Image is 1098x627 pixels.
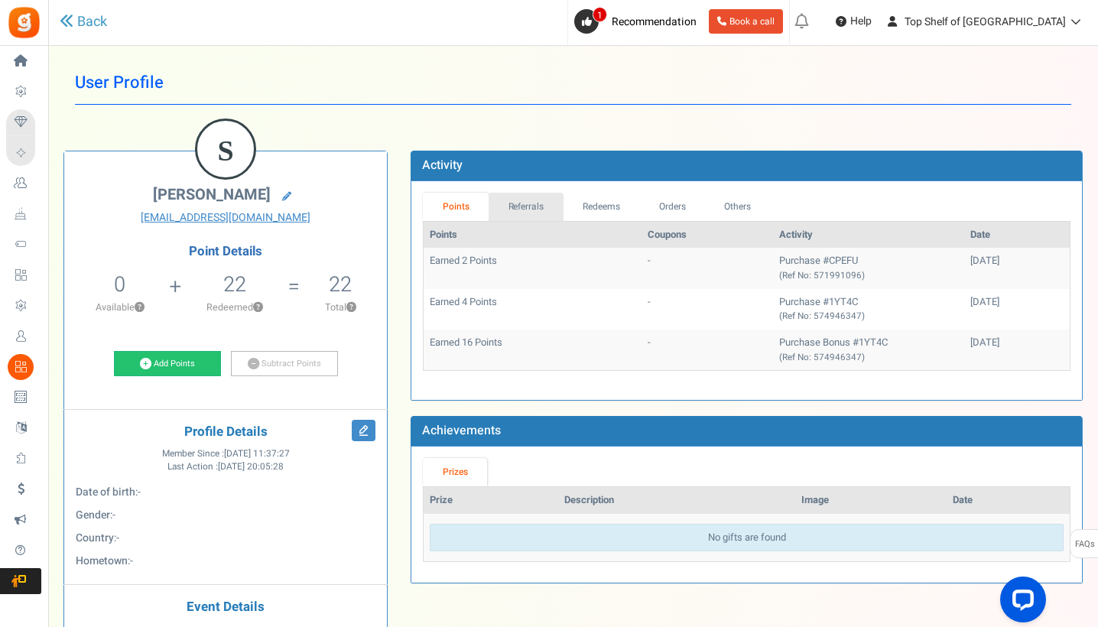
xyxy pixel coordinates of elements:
[183,301,286,314] p: Redeemed
[612,14,697,30] span: Recommendation
[574,9,703,34] a: 1 Recommendation
[846,14,872,29] span: Help
[639,193,705,221] a: Orders
[970,254,1064,268] div: [DATE]
[301,301,379,314] p: Total
[642,289,773,330] td: -
[64,245,387,258] h4: Point Details
[773,222,964,249] th: Activity
[76,530,114,546] b: Country
[72,301,167,314] p: Available
[947,487,1070,514] th: Date
[76,554,375,569] p: :
[709,9,783,34] a: Book a call
[642,248,773,288] td: -
[424,248,642,288] td: Earned 2 Points
[424,330,642,370] td: Earned 16 Points
[779,310,865,323] small: (Ref No: 574946347)
[558,487,795,514] th: Description
[964,222,1070,249] th: Date
[773,248,964,288] td: Purchase #CPEFU
[116,530,119,546] span: -
[75,61,1071,105] h1: User Profile
[423,458,487,486] a: Prizes
[231,351,338,377] a: Subtract Points
[424,222,642,249] th: Points
[76,507,110,523] b: Gender
[352,420,375,441] i: Edit Profile
[197,121,254,180] figcaption: S
[970,295,1064,310] div: [DATE]
[114,351,221,377] a: Add Points
[329,273,352,296] h5: 22
[76,484,135,500] b: Date of birth
[773,289,964,330] td: Purchase #1YT4C
[795,487,947,514] th: Image
[705,193,771,221] a: Others
[564,193,640,221] a: Redeems
[773,330,964,370] td: Purchase Bonus #1YT4C
[779,269,865,282] small: (Ref No: 571991096)
[112,507,115,523] span: -
[905,14,1066,30] span: Top Shelf of [GEOGRAPHIC_DATA]
[76,600,375,615] h4: Event Details
[970,336,1064,350] div: [DATE]
[130,553,133,569] span: -
[253,303,263,313] button: ?
[224,447,290,460] span: [DATE] 11:37:27
[76,508,375,523] p: :
[642,330,773,370] td: -
[76,553,128,569] b: Hometown
[76,425,375,440] h4: Profile Details
[830,9,878,34] a: Help
[489,193,564,221] a: Referrals
[153,184,271,206] span: [PERSON_NAME]
[593,7,607,22] span: 1
[76,210,375,226] a: [EMAIL_ADDRESS][DOMAIN_NAME]
[76,485,375,500] p: :
[424,487,558,514] th: Prize
[1074,530,1095,559] span: FAQs
[7,5,41,40] img: Gratisfaction
[135,303,145,313] button: ?
[76,531,375,546] p: :
[167,460,284,473] span: Last Action :
[218,460,284,473] span: [DATE] 20:05:28
[346,303,356,313] button: ?
[422,156,463,174] b: Activity
[223,273,246,296] h5: 22
[642,222,773,249] th: Coupons
[162,447,290,460] span: Member Since :
[430,524,1064,552] div: No gifts are found
[423,193,489,221] a: Points
[114,269,125,300] span: 0
[779,351,865,364] small: (Ref No: 574946347)
[138,484,141,500] span: -
[422,421,501,440] b: Achievements
[424,289,642,330] td: Earned 4 Points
